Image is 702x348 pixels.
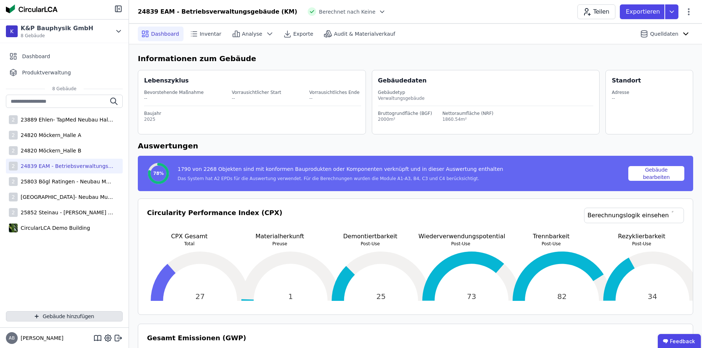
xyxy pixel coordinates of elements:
span: [PERSON_NAME] [18,334,63,342]
p: Trennbarkeit [509,232,594,241]
p: Total [147,241,232,247]
span: Dashboard [151,30,179,38]
div: Das System hat A2 EPDs für die Auswertung verwendet. Für die Berechnungen wurden die Module A1-A3... [178,176,503,182]
div: Lebenszyklus [144,76,189,85]
div: Vorrausichtliches Ende [309,89,359,95]
a: Berechnungslogik einsehen [584,208,684,223]
h3: Circularity Performance Index (CPX) [147,208,282,232]
div: Standort [612,76,641,85]
span: Berechnet nach Keine [319,8,376,15]
div: -- [144,95,204,101]
p: Demontiertbarkeit [328,232,413,241]
div: K&P Bauphysik GmbH [21,24,93,33]
div: Nettoraumfläche (NRF) [442,110,493,116]
div: 25803 Bögl Ratingen - Neubau Multi-User Center [18,178,113,185]
span: 78% [153,171,164,176]
div: Bruttogrundfläche (BGF) [378,110,432,116]
span: Analyse [242,30,262,38]
p: Preuse [238,241,322,247]
p: Post-Use [419,241,503,247]
img: CircularLCA Demo Building [9,222,18,234]
div: Bevorstehende Maßnahme [144,89,204,95]
p: Wiederverwendungspotential [419,232,503,241]
div: Gebäudetyp [378,89,594,95]
div: Adresse [612,89,629,95]
div: Verwaltungsgebäude [378,95,594,101]
div: 24820 Möckern_Halle B [18,147,81,154]
div: Baujahr [144,110,361,116]
div: -- [232,95,281,101]
div: 24839 EAM - Betriebsverwaltungsgebäude (KM) [138,7,297,16]
div: 1790 von 2268 Objekten sind mit konformen Bauprodukten oder Komponenten verknüpft und in dieser A... [178,165,503,176]
span: Inventar [200,30,221,38]
div: 2 [9,177,18,186]
div: 2 [9,208,18,217]
p: Materialherkunft [238,232,322,241]
p: CPX Gesamt [147,232,232,241]
div: 2 [9,115,18,124]
div: K [6,25,18,37]
span: Dashboard [22,53,50,60]
div: CircularLCA Demo Building [18,224,90,232]
div: 2 [9,146,18,155]
div: -- [612,95,629,101]
h6: Informationen zum Gebäude [138,53,693,64]
span: Audit & Materialverkauf [334,30,395,38]
div: [GEOGRAPHIC_DATA]- Neubau Multi-User Center [18,193,113,201]
div: 24820 Möckern_Halle A [18,131,81,139]
div: Vorrausichtlicher Start [232,89,281,95]
p: Exportieren [626,7,661,16]
h3: Gesamt Emissionen (GWP) [147,333,684,343]
div: Gebäudedaten [378,76,600,85]
div: 2 [9,131,18,140]
div: -- [309,95,359,101]
span: Quelldaten [650,30,678,38]
span: Exporte [293,30,313,38]
div: 2 [9,162,18,171]
div: 24839 EAM - Betriebsverwaltungsgebäude (KM) [18,162,113,170]
p: Post-Use [600,241,684,247]
div: 2025 [144,116,361,122]
span: 8 Gebäude [45,86,84,92]
div: 2 [9,193,18,201]
span: AB [9,336,15,340]
div: 1860.54m² [442,116,493,122]
div: 23889 Ehlen- TapMed Neubau Halle 2 [18,116,113,123]
button: Gebäude hinzufügen [6,311,123,321]
button: Gebäude bearbeiten [628,166,684,181]
p: Rezyklierbarkeit [600,232,684,241]
div: 25852 Steinau - [PERSON_NAME] Logistikzentrum [18,209,113,216]
span: Produktverwaltung [22,69,71,76]
div: 2000m² [378,116,432,122]
span: 8 Gebäude [21,33,93,39]
p: Post-Use [328,241,413,247]
h6: Auswertungen [138,140,693,151]
img: Concular [6,4,57,13]
button: Teilen [577,4,615,19]
p: Post-Use [509,241,594,247]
